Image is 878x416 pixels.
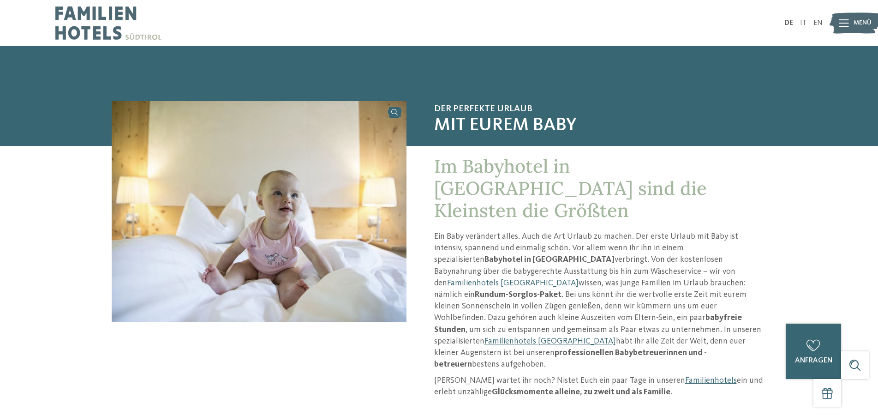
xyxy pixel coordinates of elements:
[813,19,823,27] a: EN
[475,290,561,299] strong: Rundum-Sorglos-Paket
[795,357,832,364] span: anfragen
[800,19,806,27] a: IT
[484,337,616,345] a: Familienhotels [GEOGRAPHIC_DATA]
[434,115,767,137] span: mit eurem Baby
[492,388,670,396] strong: Glücksmomente alleine, zu zweit und als Familie
[434,103,767,115] span: Der perfekte Urlaub
[786,324,841,379] a: anfragen
[434,231,767,370] p: Ein Baby verändert alles. Auch die Art Urlaub zu machen. Der erste Urlaub mit Baby ist intensiv, ...
[854,18,872,28] span: Menü
[685,376,737,385] a: Familienhotels
[112,101,406,322] img: Babyhotel in Südtirol für einen ganz entspannten Urlaub
[434,154,707,222] span: Im Babyhotel in [GEOGRAPHIC_DATA] sind die Kleinsten die Größten
[784,19,793,27] a: DE
[434,314,742,333] strong: babyfreie Stunden
[434,375,767,398] p: [PERSON_NAME] wartet ihr noch? Nistet Euch ein paar Tage in unseren ein und erlebt unzählige .
[484,255,615,264] strong: Babyhotel in [GEOGRAPHIC_DATA]
[434,349,707,368] strong: professionellen Babybetreuerinnen und -betreuern
[447,279,579,287] a: Familienhotels [GEOGRAPHIC_DATA]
